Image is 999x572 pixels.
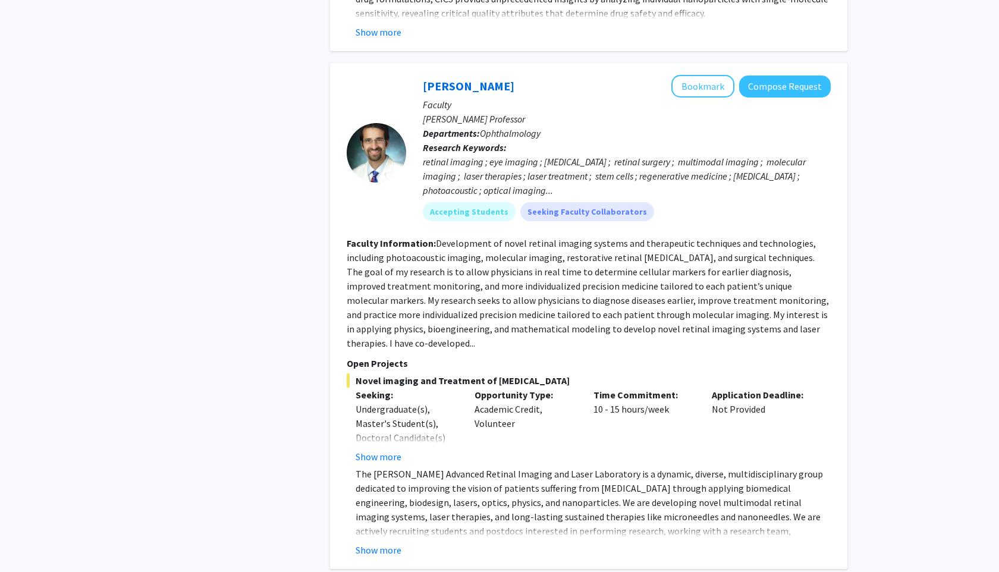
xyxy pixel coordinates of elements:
p: Faculty [423,98,831,112]
b: Research Keywords: [423,142,507,153]
a: [PERSON_NAME] [423,78,514,93]
button: Show more [356,450,401,464]
div: retinal imaging ; eye imaging ; [MEDICAL_DATA] ; retinal surgery ; multimodal imaging ; molecular... [423,155,831,197]
fg-read-more: Development of novel retinal imaging systems and therapeutic techniques and technologies, includi... [347,237,829,349]
p: Time Commitment: [593,388,695,402]
iframe: Chat [9,518,51,563]
mat-chip: Seeking Faculty Collaborators [520,202,654,221]
b: Faculty Information: [347,237,436,249]
mat-chip: Accepting Students [423,202,516,221]
button: Show more [356,543,401,557]
div: Academic Credit, Volunteer [466,388,585,464]
button: Compose Request to Yannis Paulus [739,76,831,98]
div: Not Provided [703,388,822,464]
p: Seeking: [356,388,457,402]
span: Ophthalmology [480,127,541,139]
button: Show more [356,25,401,39]
div: 10 - 15 hours/week [585,388,703,464]
p: Opportunity Type: [475,388,576,402]
div: Undergraduate(s), Master's Student(s), Doctoral Candidate(s) (PhD, MD, DMD, PharmD, etc.), Postdo... [356,402,457,545]
button: Add Yannis Paulus to Bookmarks [671,75,734,98]
p: Open Projects [347,356,831,370]
p: [PERSON_NAME] Professor [423,112,831,126]
span: Novel imaging and Treatment of [MEDICAL_DATA] [347,373,831,388]
p: Application Deadline: [712,388,813,402]
b: Departments: [423,127,480,139]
